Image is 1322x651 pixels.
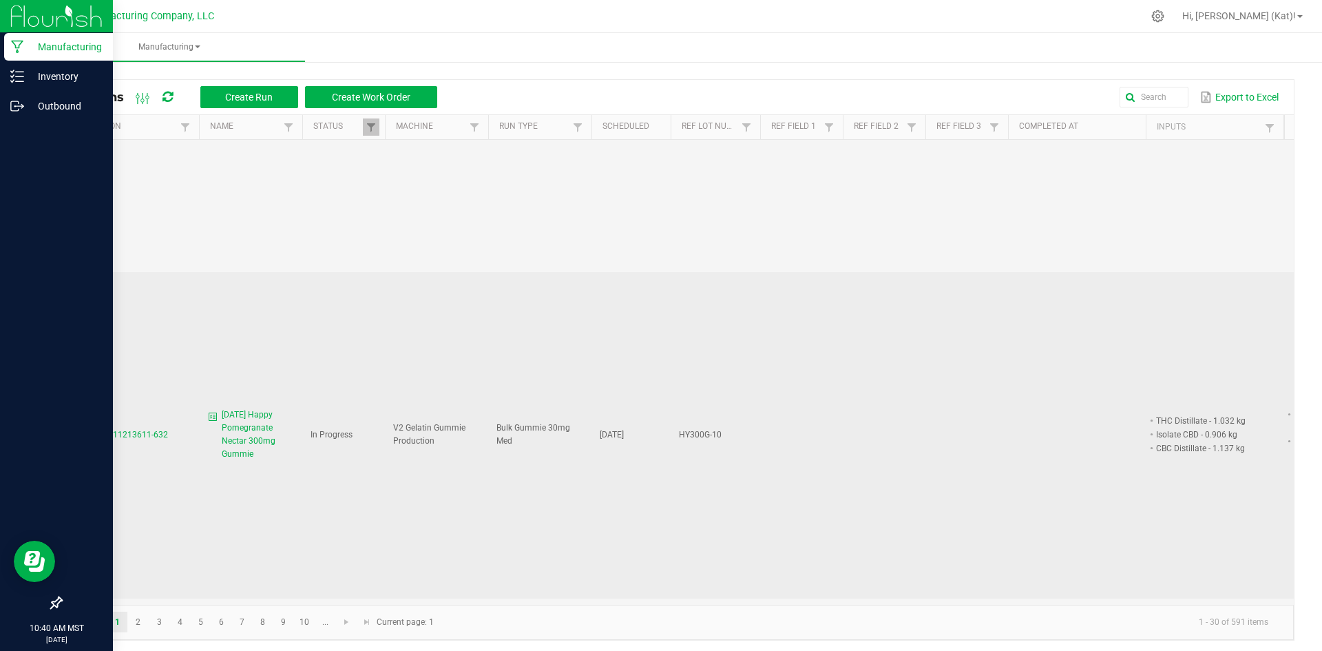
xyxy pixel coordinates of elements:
kendo-pager: Current page: 1 [61,605,1294,640]
a: Filter [363,118,379,136]
a: Ref Field 2Sortable [854,121,903,132]
a: Page 1 [107,612,127,632]
a: Filter [466,118,483,136]
a: Ref Field 3Sortable [936,121,985,132]
a: Completed AtSortable [1019,121,1140,132]
a: Go to the last page [357,612,377,632]
a: Go to the next page [337,612,357,632]
a: Page 8 [253,612,273,632]
a: Ref Field 1Sortable [771,121,820,132]
a: Filter [569,118,586,136]
inline-svg: Outbound [10,99,24,113]
a: NameSortable [210,121,280,132]
p: Manufacturing [24,39,107,55]
button: Export to Excel [1197,85,1282,109]
inline-svg: Manufacturing [10,40,24,54]
input: Search [1120,87,1188,107]
div: All Runs [72,85,448,109]
a: StatusSortable [313,121,362,132]
span: [DATE] Happy Pomegranate Nectar 300mg Gummie [222,409,294,462]
span: HY300G-10 [679,430,722,440]
a: Page 7 [232,612,252,632]
a: Manufacturing [33,33,305,62]
p: 10:40 AM MST [6,622,107,634]
span: V2 Gelatin Gummie Production [393,423,465,446]
a: Filter [280,118,297,136]
div: Manage settings [1149,10,1166,23]
a: Page 11 [315,612,335,632]
a: Page 2 [128,612,148,632]
p: Inventory [24,68,107,85]
span: MP-20250911213611-632 [70,430,168,440]
th: Inputs [1146,115,1283,140]
li: Isolate CBD - 0.906 kg [1154,428,1263,442]
a: Page 3 [149,612,169,632]
a: Page 10 [295,612,315,632]
a: ScheduledSortable [602,121,665,132]
button: Create Run [200,86,298,108]
li: CBC Distillate - 1.137 kg [1154,442,1263,455]
li: THC Distillate - 1.032 kg [1154,414,1263,428]
a: Page 4 [170,612,190,632]
button: Create Work Order [305,86,437,108]
a: Filter [986,118,1003,136]
kendo-pager-info: 1 - 30 of 591 items [442,611,1279,634]
a: Page 6 [211,612,231,632]
span: [DATE] [600,430,624,440]
a: Ref Lot NumberSortable [682,121,737,132]
a: Page 9 [273,612,293,632]
a: Filter [903,118,920,136]
a: Filter [1261,119,1278,136]
span: Manufacturing [33,41,305,53]
span: Create Work Order [332,92,410,103]
a: Filter [821,118,837,136]
span: BB Manufacturing Company, LLC [67,10,214,22]
inline-svg: Inventory [10,70,24,83]
p: [DATE] [6,634,107,645]
span: Bulk Gummie 30mg Med [496,423,570,446]
span: Go to the last page [361,617,373,628]
a: Run TypeSortable [499,121,569,132]
iframe: Resource center [14,541,55,582]
a: Page 5 [191,612,211,632]
span: Hi, [PERSON_NAME] (Kat)! [1182,10,1296,21]
a: Filter [738,118,755,136]
span: Go to the next page [341,617,352,628]
a: MachineSortable [396,121,465,132]
span: Create Run [225,92,273,103]
a: ExtractionSortable [72,121,176,132]
a: Filter [177,118,193,136]
p: Outbound [24,98,107,114]
span: In Progress [311,430,353,440]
